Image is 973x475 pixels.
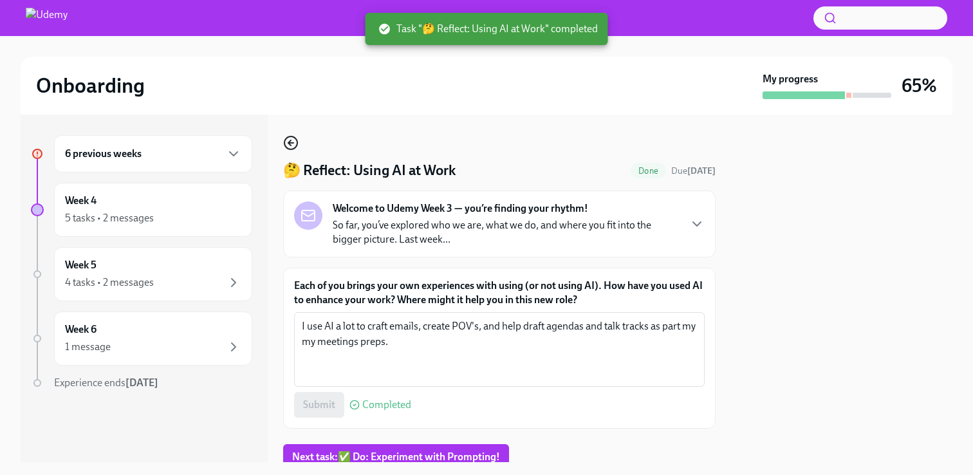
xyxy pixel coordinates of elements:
[902,74,937,97] h3: 65%
[31,312,252,366] a: Week 61 message
[65,275,154,290] div: 4 tasks • 2 messages
[378,22,598,36] span: Task "🤔 Reflect: Using AI at Work" completed
[631,166,666,176] span: Done
[362,400,411,410] span: Completed
[65,194,97,208] h6: Week 4
[671,165,716,176] span: Due
[31,183,252,237] a: Week 45 tasks • 2 messages
[292,451,500,463] span: Next task : ✅ Do: Experiment with Prompting!
[54,135,252,172] div: 6 previous weeks
[283,161,456,180] h4: 🤔 Reflect: Using AI at Work
[65,211,154,225] div: 5 tasks • 2 messages
[65,147,142,161] h6: 6 previous weeks
[26,8,68,28] img: Udemy
[54,377,158,389] span: Experience ends
[65,340,111,354] div: 1 message
[36,73,145,98] h2: Onboarding
[31,247,252,301] a: Week 54 tasks • 2 messages
[763,72,818,86] strong: My progress
[333,201,588,216] strong: Welcome to Udemy Week 3 — you’re finding your rhythm!
[65,322,97,337] h6: Week 6
[671,165,716,177] span: August 30th, 2025 11:00
[687,165,716,176] strong: [DATE]
[125,377,158,389] strong: [DATE]
[283,444,509,470] button: Next task:✅ Do: Experiment with Prompting!
[65,258,97,272] h6: Week 5
[294,279,705,307] label: Each of you brings your own experiences with using (or not using AI). How have you used AI to enh...
[302,319,697,380] textarea: I use AI a lot to craft emails, create POV's, and help draft agendas and talk tracks as part my m...
[333,218,679,247] p: So far, you’ve explored who we are, what we do, and where you fit into the bigger picture. Last w...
